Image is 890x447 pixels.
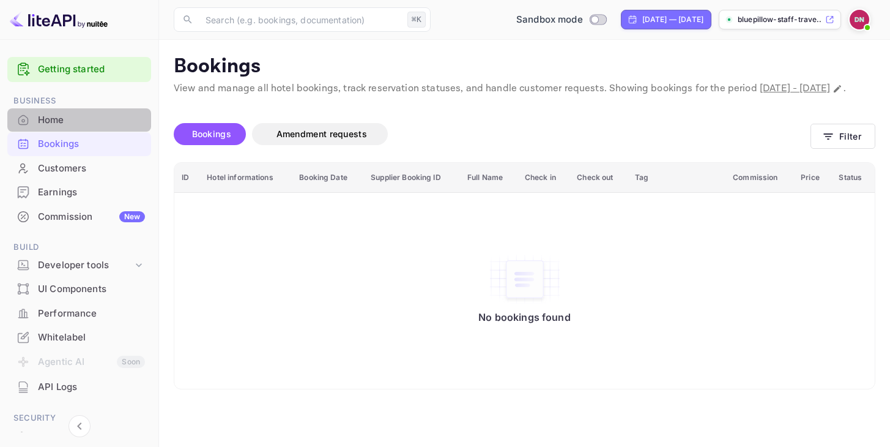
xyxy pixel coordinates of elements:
th: Hotel informations [199,163,292,193]
div: Developer tools [7,255,151,276]
a: UI Components [7,277,151,300]
th: Supplier Booking ID [363,163,460,193]
div: Home [38,113,145,127]
div: UI Components [38,282,145,296]
div: New [119,211,145,222]
div: Switch to Production mode [511,13,611,27]
span: Sandbox mode [516,13,583,27]
p: Bookings [174,54,875,79]
span: Build [7,241,151,254]
div: Customers [7,157,151,181]
th: Commission [725,163,793,193]
img: LiteAPI logo [10,10,108,29]
th: Status [831,163,875,193]
img: No bookings found [488,254,562,305]
div: Performance [38,307,145,321]
div: Developer tools [38,258,133,272]
div: Bookings [38,137,145,151]
div: UI Components [7,277,151,301]
div: Home [7,108,151,132]
span: Amendment requests [276,129,367,139]
a: CommissionNew [7,205,151,228]
a: Getting started [38,62,145,77]
div: account-settings tabs [174,123,810,145]
a: API Logs [7,375,151,398]
div: Customers [38,162,145,176]
span: Business [7,94,151,108]
div: Bookings [7,132,151,156]
a: Whitelabel [7,326,151,348]
div: [DATE] — [DATE] [642,14,703,25]
div: Performance [7,302,151,326]
th: Price [793,163,831,193]
button: Collapse navigation [69,415,91,437]
a: Home [7,108,151,131]
span: Bookings [192,129,231,139]
p: bluepillow-staff-trave... [738,14,823,25]
table: booking table [174,163,875,389]
div: Whitelabel [38,331,145,345]
a: Customers [7,157,151,179]
p: No bookings found [478,311,571,323]
a: Bookings [7,132,151,155]
button: Change date range [831,83,844,95]
th: Full Name [460,163,517,193]
button: Filter [810,124,875,149]
div: Commission [38,210,145,224]
a: Performance [7,302,151,325]
th: Check out [569,163,628,193]
div: Whitelabel [7,326,151,350]
th: Tag [628,163,725,193]
div: ⌘K [407,12,426,28]
img: Dom Newboult [850,10,869,29]
span: [DATE] - [DATE] [760,82,830,95]
div: CommissionNew [7,205,151,229]
div: Earnings [7,181,151,205]
th: Booking Date [292,163,363,193]
th: ID [174,163,199,193]
th: Check in [517,163,570,193]
input: Search (e.g. bookings, documentation) [198,7,402,32]
a: Earnings [7,181,151,203]
span: Security [7,411,151,425]
div: Getting started [7,57,151,82]
div: Earnings [38,186,145,200]
div: API Logs [7,375,151,399]
div: API Logs [38,380,145,394]
div: Team management [38,430,145,444]
p: View and manage all hotel bookings, track reservation statuses, and handle customer requests. Sho... [174,81,875,96]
